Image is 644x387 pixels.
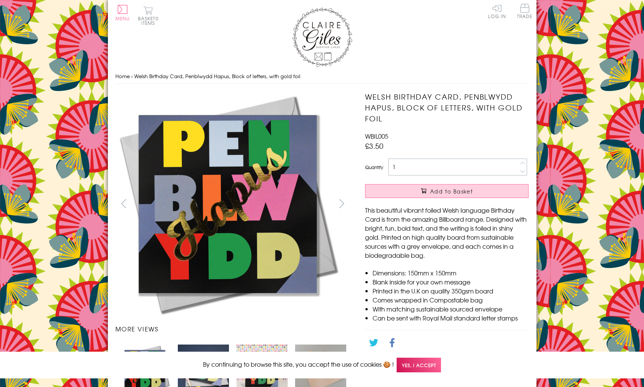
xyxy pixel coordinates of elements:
span: Yes, I accept [397,358,441,372]
button: Add to Basket [365,184,529,198]
button: Basket0 items [138,6,159,25]
button: prev [115,195,132,212]
li: Blank inside for your own message [373,277,529,286]
a: Home [115,73,130,80]
span: Add to Basket [430,187,473,195]
a: Trade [517,4,533,20]
li: Printed in the U.K on quality 350gsm board [373,286,529,295]
h3: More views [115,324,350,333]
span: Trade [517,4,533,18]
nav: breadcrumbs [115,69,529,84]
span: › [131,73,133,80]
li: With matching sustainable sourced envelope [373,304,529,313]
img: Claire Giles Greetings Cards [292,8,352,67]
button: Menu [115,5,130,21]
li: Can be sent with Royal Mail standard letter stamps [373,313,529,322]
span: £3.50 [365,141,383,151]
li: Dimensions: 150mm x 150mm [373,268,529,277]
li: Comes wrapped in Compostable bag [373,295,529,304]
label: Quantity [365,164,383,171]
span: Menu [115,15,130,22]
span: 0 items [141,15,159,26]
p: This beautiful vibrant foiled Welsh language Birthday Card is from the amazing Billboard range. D... [365,206,529,260]
span: Welsh Birthday Card, Penblwydd Hapus, Block of letters, with gold foil [134,73,300,80]
a: Log In [488,4,506,18]
img: Welsh Birthday Card, Penblwydd Hapus, Block of letters, with gold foil [115,91,341,317]
h1: Welsh Birthday Card, Penblwydd Hapus, Block of letters, with gold foil [365,91,529,124]
span: WBIL005 [365,132,388,141]
button: next [333,195,350,212]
